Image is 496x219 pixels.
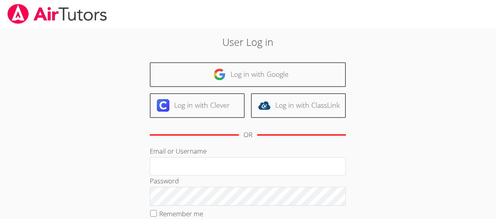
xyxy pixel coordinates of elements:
[114,34,382,49] h2: User Log in
[258,99,271,112] img: classlink-logo-d6bb404cc1216ec64c9a2012d9dc4662098be43eaf13dc465df04b49fa7ab582.svg
[150,62,346,87] a: Log in with Google
[150,147,207,156] label: Email or Username
[251,93,346,118] a: Log in with ClassLink
[159,209,203,218] label: Remember me
[243,129,253,141] div: OR
[157,99,169,112] img: clever-logo-6eab21bc6e7a338710f1a6ff85c0baf02591cd810cc4098c63d3a4b26e2feb20.svg
[150,93,245,118] a: Log in with Clever
[213,68,226,81] img: google-logo-50288ca7cdecda66e5e0955fdab243c47b7ad437acaf1139b6f446037453330a.svg
[7,4,108,24] img: airtutors_banner-c4298cdbf04f3fff15de1276eac7730deb9818008684d7c2e4769d2f7ddbe033.png
[150,176,179,185] label: Password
